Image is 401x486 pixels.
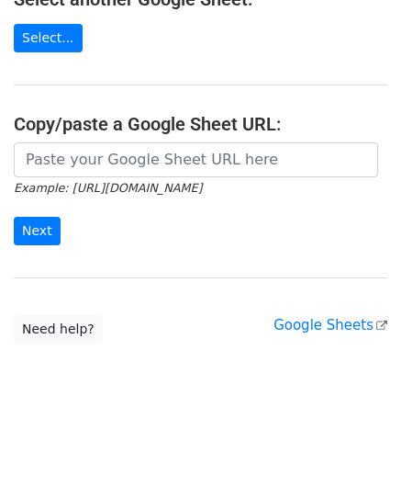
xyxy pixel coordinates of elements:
a: Google Sheets [273,317,387,333]
small: Example: [URL][DOMAIN_NAME] [14,181,202,195]
a: Select... [14,24,83,52]
h4: Copy/paste a Google Sheet URL: [14,113,387,135]
input: Next [14,217,61,245]
iframe: Chat Widget [309,398,401,486]
a: Need help? [14,315,103,344]
input: Paste your Google Sheet URL here [14,142,378,177]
